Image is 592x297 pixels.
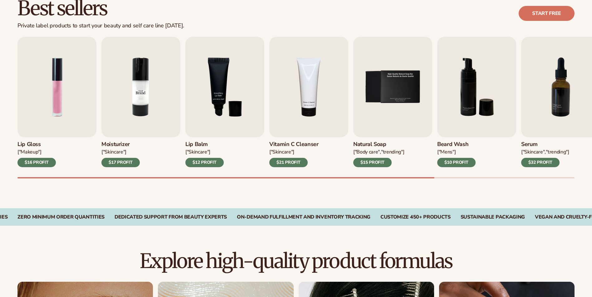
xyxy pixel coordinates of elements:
a: 5 / 9 [353,37,432,167]
a: Start free [519,6,575,21]
a: 6 / 9 [437,37,516,167]
h3: Serum [521,141,569,148]
div: $17 PROFIT [101,158,140,167]
h3: Lip Gloss [17,141,56,148]
a: 3 / 9 [185,37,264,167]
h3: Beard Wash [437,141,476,148]
h3: Vitamin C Cleanser [269,141,319,148]
h2: Explore high-quality product formulas [17,251,575,271]
h3: Moisturizer [101,141,140,148]
div: ["MAKEUP"] [17,149,56,155]
h3: Lip Balm [185,141,224,148]
div: Zero Minimum Order QuantitieS [17,214,105,220]
div: ["SKINCARE","TRENDING"] [521,149,569,155]
div: ["BODY Care","TRENDING"] [353,149,404,155]
div: $15 PROFIT [353,158,392,167]
a: 2 / 9 [101,37,180,167]
div: $12 PROFIT [185,158,224,167]
div: On-Demand Fulfillment and Inventory Tracking [237,214,370,220]
div: $21 PROFIT [269,158,308,167]
div: $16 PROFIT [17,158,56,167]
div: $10 PROFIT [437,158,476,167]
div: CUSTOMIZE 450+ PRODUCTS [380,214,451,220]
div: $32 PROFIT [521,158,560,167]
h3: Natural Soap [353,141,404,148]
div: SUSTAINABLE PACKAGING [461,214,525,220]
img: Shopify Image 6 [101,37,180,137]
div: Dedicated Support From Beauty Experts [115,214,227,220]
div: ["SKINCARE"] [185,149,224,155]
div: ["Skincare"] [269,149,319,155]
a: 4 / 9 [269,37,348,167]
a: 1 / 9 [17,37,96,167]
div: ["SKINCARE"] [101,149,140,155]
div: Private label products to start your beauty and self care line [DATE]. [17,22,184,29]
div: ["mens"] [437,149,476,155]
